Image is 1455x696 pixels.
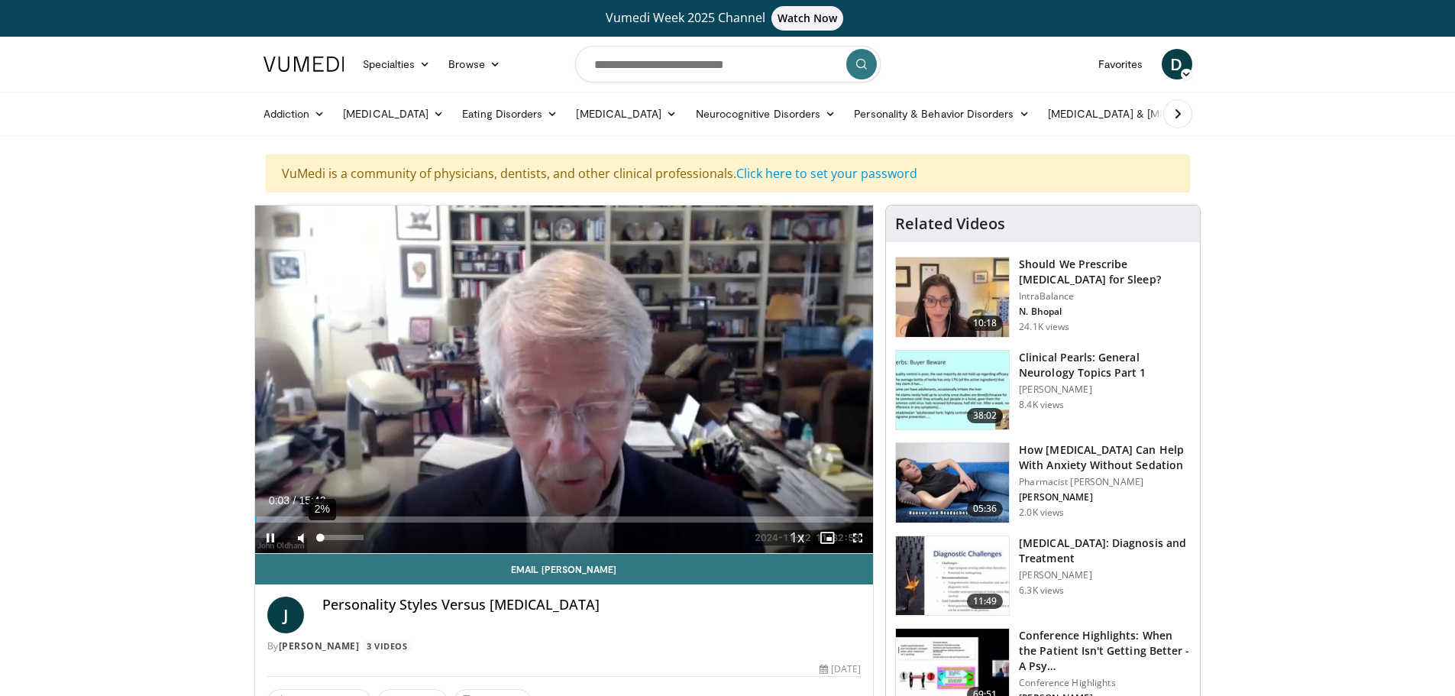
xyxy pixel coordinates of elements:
a: Specialties [354,49,440,79]
div: VuMedi is a community of physicians, dentists, and other clinical professionals. [266,154,1190,193]
div: [DATE] [820,662,861,676]
h3: [MEDICAL_DATA]: Diagnosis and Treatment [1019,536,1191,566]
a: Eating Disorders [453,99,567,129]
p: 8.4K views [1019,399,1064,411]
p: 24.1K views [1019,321,1069,333]
h4: Related Videos [895,215,1005,233]
p: 2.0K views [1019,507,1064,519]
a: [PERSON_NAME] [279,639,360,652]
button: Enable picture-in-picture mode [812,523,842,553]
video-js: Video Player [255,206,874,554]
a: 05:36 How [MEDICAL_DATA] Can Help With Anxiety Without Sedation Pharmacist [PERSON_NAME] [PERSON_... [895,442,1191,523]
span: 10:18 [967,316,1004,331]
p: N. Bhopal [1019,306,1191,318]
a: Personality & Behavior Disorders [845,99,1038,129]
img: 7bfe4765-2bdb-4a7e-8d24-83e30517bd33.150x105_q85_crop-smart_upscale.jpg [896,443,1009,523]
img: 91ec4e47-6cc3-4d45-a77d-be3eb23d61cb.150x105_q85_crop-smart_upscale.jpg [896,351,1009,430]
img: VuMedi Logo [264,57,344,72]
span: 05:36 [967,501,1004,516]
p: [PERSON_NAME] [1019,569,1191,581]
button: Mute [286,523,316,553]
a: J [267,597,304,633]
a: D [1162,49,1192,79]
a: Neurocognitive Disorders [687,99,846,129]
a: Click here to set your password [736,165,917,182]
h4: Personality Styles Versus [MEDICAL_DATA] [322,597,862,613]
p: IntraBalance [1019,290,1191,303]
p: 6.3K views [1019,584,1064,597]
a: Email [PERSON_NAME] [255,554,874,584]
p: [PERSON_NAME] [1019,491,1191,503]
h3: Conference Highlights: When the Patient Isn't Getting Better - A Psy… [1019,628,1191,674]
span: 0:03 [269,494,289,507]
a: 3 Videos [362,639,412,652]
div: Volume Level [320,535,364,540]
p: Pharmacist [PERSON_NAME] [1019,476,1191,488]
img: 6e0bc43b-d42b-409a-85fd-0f454729f2ca.150x105_q85_crop-smart_upscale.jpg [896,536,1009,616]
input: Search topics, interventions [575,46,881,83]
a: Vumedi Week 2025 ChannelWatch Now [266,6,1190,31]
h3: Clinical Pearls: General Neurology Topics Part 1 [1019,350,1191,380]
a: [MEDICAL_DATA] [334,99,453,129]
p: [PERSON_NAME] [1019,384,1191,396]
button: Fullscreen [842,523,873,553]
span: 38:02 [967,408,1004,423]
a: 10:18 Should We Prescribe [MEDICAL_DATA] for Sleep? IntraBalance N. Bhopal 24.1K views [895,257,1191,338]
a: [MEDICAL_DATA] [567,99,686,129]
a: [MEDICAL_DATA] & [MEDICAL_DATA] [1039,99,1257,129]
h3: Should We Prescribe [MEDICAL_DATA] for Sleep? [1019,257,1191,287]
img: f7087805-6d6d-4f4e-b7c8-917543aa9d8d.150x105_q85_crop-smart_upscale.jpg [896,257,1009,337]
span: / [293,494,296,507]
div: By [267,639,862,653]
div: Progress Bar [255,516,874,523]
p: Conference Highlights [1019,677,1191,689]
span: 15:42 [299,494,325,507]
a: 11:49 [MEDICAL_DATA]: Diagnosis and Treatment [PERSON_NAME] 6.3K views [895,536,1191,617]
a: 38:02 Clinical Pearls: General Neurology Topics Part 1 [PERSON_NAME] 8.4K views [895,350,1191,431]
a: Favorites [1089,49,1153,79]
span: 11:49 [967,594,1004,609]
button: Playback Rate [781,523,812,553]
a: Browse [439,49,509,79]
span: Watch Now [771,6,844,31]
a: Addiction [254,99,335,129]
h3: How [MEDICAL_DATA] Can Help With Anxiety Without Sedation [1019,442,1191,473]
button: Pause [255,523,286,553]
